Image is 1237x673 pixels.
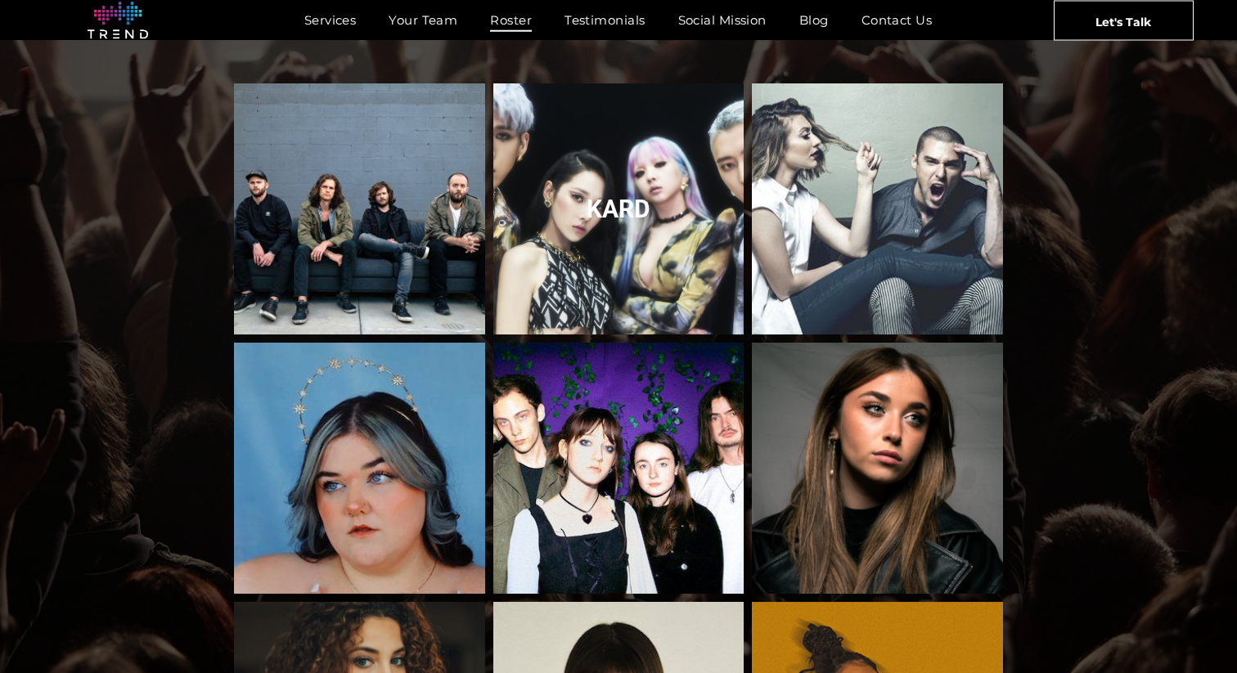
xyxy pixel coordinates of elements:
a: KARD [485,76,751,342]
a: Blog [783,8,845,32]
a: Testimonials [548,8,661,32]
a: Rachel Grae [752,343,1003,594]
a: Contact Us [845,8,949,32]
a: Your Team [372,8,474,32]
a: Kongos [234,83,485,334]
a: Courtney Govan [234,343,485,594]
span: Let's Talk [1095,1,1151,42]
iframe: Chat Widget [1155,594,1237,673]
a: Roster [474,8,548,32]
img: logo [88,2,148,39]
a: Karmin [752,83,1003,334]
a: Services [288,8,373,32]
a: Little Fuss [493,343,744,594]
a: Social Mission [662,8,783,32]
